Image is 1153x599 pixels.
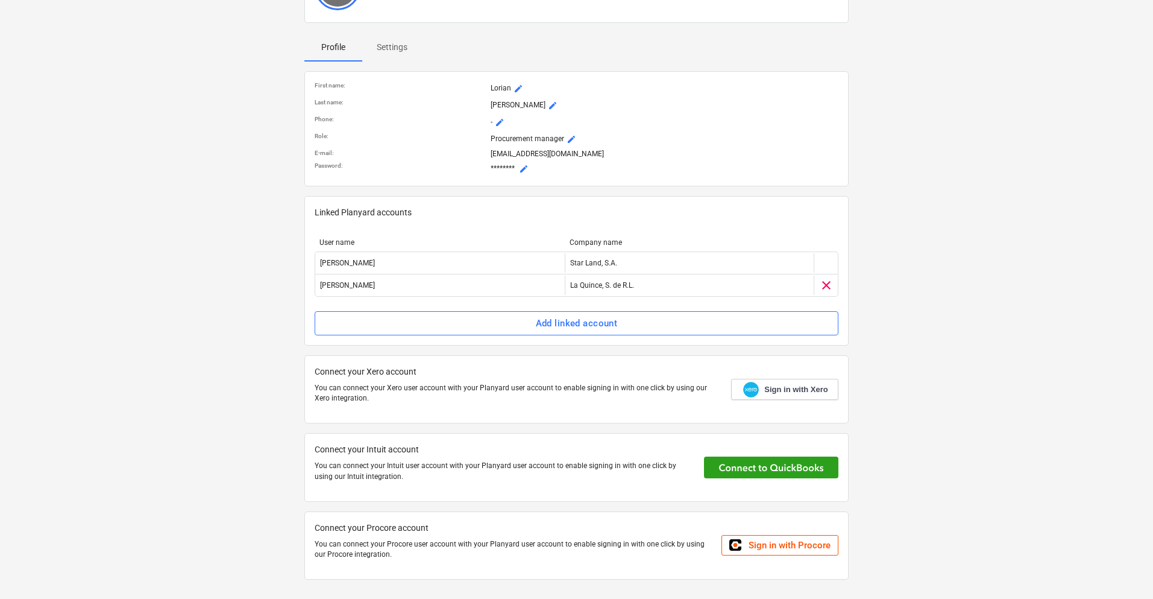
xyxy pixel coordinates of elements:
[721,535,838,556] a: Sign in with Procore
[319,41,348,54] p: Profile
[315,98,486,106] p: Last name :
[536,315,618,331] div: Add linked account
[519,164,529,174] span: mode_edit
[819,278,834,293] span: clear
[315,461,694,481] p: You can connect your Intuit user account with your Planyard user account to enable signing in wit...
[315,383,721,404] p: You can connect your Xero user account with your Planyard user account to enable signing in with ...
[315,276,564,295] div: [PERSON_NAME]
[570,238,809,247] div: Company name
[315,443,694,456] p: Connect your Intuit account
[731,379,838,400] a: Sign in with Xero
[315,366,721,378] p: Connect your Xero account
[319,238,559,247] div: User name
[315,81,486,89] p: First name :
[491,81,838,96] p: Lorian
[491,98,838,113] p: [PERSON_NAME]
[570,259,617,267] div: Star Land, S.A.
[491,132,838,147] p: Procurement manager
[1093,541,1153,599] iframe: Chat Widget
[495,118,504,127] span: mode_edit
[567,135,576,144] span: mode_edit
[315,522,712,534] p: Connect your Procore account
[548,101,558,110] span: mode_edit
[749,540,831,551] span: Sign in with Procore
[315,206,838,219] p: Linked Planyard accounts
[377,41,407,54] p: Settings
[315,162,486,170] p: Password :
[743,382,759,398] img: Xero logo
[491,115,838,130] p: -
[1093,541,1153,599] div: Widget de chat
[514,84,523,93] span: mode_edit
[315,253,564,273] div: [PERSON_NAME]
[764,384,828,395] span: Sign in with Xero
[570,281,634,290] div: La Quince, S. de R.L.
[315,539,712,560] p: You can connect your Procore user account with your Planyard user account to enable signing in wi...
[491,149,838,159] p: [EMAIL_ADDRESS][DOMAIN_NAME]
[315,115,486,123] p: Phone :
[315,149,486,157] p: E-mail :
[315,311,838,335] button: Add linked account
[315,132,486,140] p: Role :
